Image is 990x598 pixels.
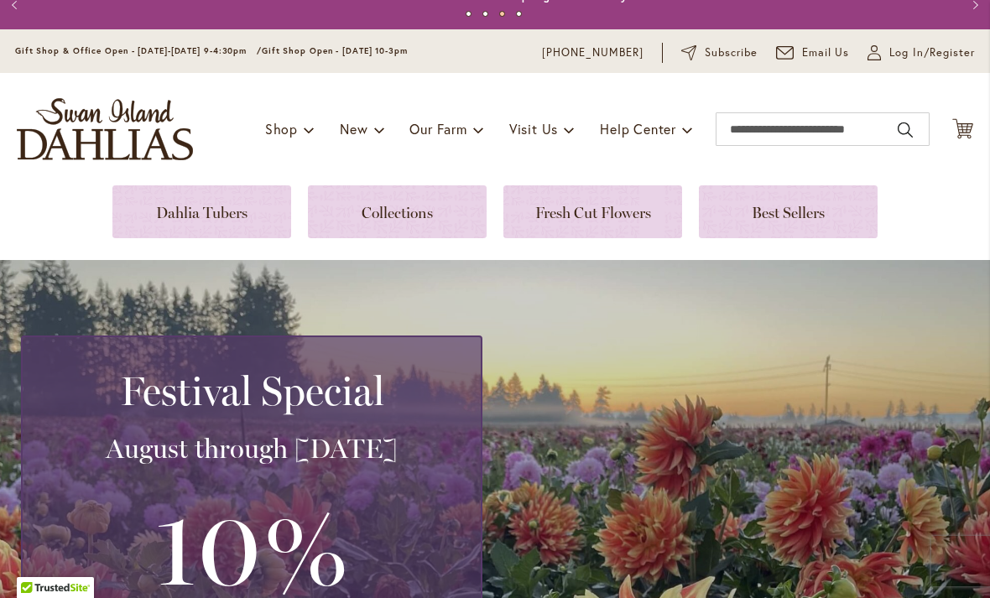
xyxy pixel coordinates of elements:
span: Gift Shop Open - [DATE] 10-3pm [262,45,408,56]
a: Log In/Register [868,44,975,61]
button: 2 of 4 [482,11,488,17]
span: Email Us [802,44,850,61]
h2: Festival Special [43,367,461,414]
a: Email Us [776,44,850,61]
a: [PHONE_NUMBER] [542,44,643,61]
a: store logo [17,98,193,160]
span: Shop [265,120,298,138]
span: Log In/Register [889,44,975,61]
a: Subscribe [681,44,758,61]
button: 4 of 4 [516,11,522,17]
span: Help Center [600,120,676,138]
span: Our Farm [409,120,466,138]
h3: August through [DATE] [43,432,461,465]
span: Gift Shop & Office Open - [DATE]-[DATE] 9-4:30pm / [15,45,262,56]
span: Subscribe [705,44,758,61]
span: New [340,120,367,138]
button: 3 of 4 [499,11,505,17]
span: Visit Us [509,120,558,138]
button: 1 of 4 [466,11,472,17]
